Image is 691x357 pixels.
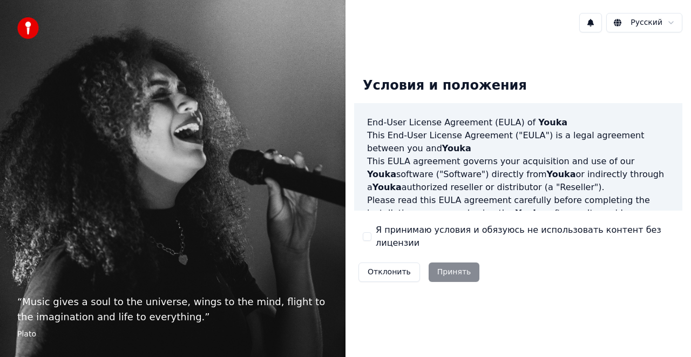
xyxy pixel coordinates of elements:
[367,155,669,194] p: This EULA agreement governs your acquisition and use of our software ("Software") directly from o...
[367,129,669,155] p: This End-User License Agreement ("EULA") is a legal agreement between you and
[354,69,536,103] div: Условия и положения
[538,117,567,127] span: Youka
[376,224,674,250] label: Я принимаю условия и обязуюсь не использовать контент без лицензии
[367,194,669,246] p: Please read this EULA agreement carefully before completing the installation process and using th...
[442,143,471,153] span: Youka
[516,208,545,218] span: Youka
[367,116,669,129] h3: End-User License Agreement (EULA) of
[372,182,402,192] span: Youka
[17,17,39,39] img: youka
[367,169,396,179] span: Youka
[547,169,576,179] span: Youka
[17,294,328,325] p: “ Music gives a soul to the universe, wings to the mind, flight to the imagination and life to ev...
[358,262,420,282] button: Отклонить
[17,329,328,340] footer: Plato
